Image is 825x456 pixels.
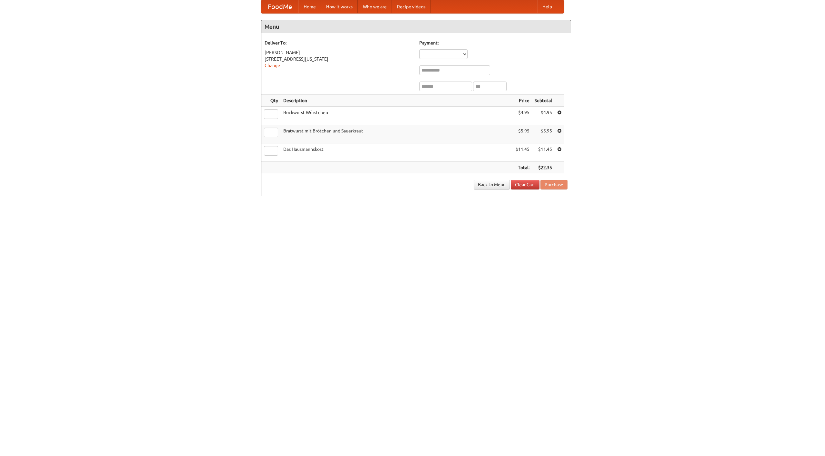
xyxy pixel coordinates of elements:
[537,0,557,13] a: Help
[540,180,568,189] button: Purchase
[261,20,571,33] h4: Menu
[513,143,532,162] td: $11.45
[513,107,532,125] td: $4.95
[513,95,532,107] th: Price
[532,162,555,174] th: $22.35
[474,180,510,189] a: Back to Menu
[261,0,298,13] a: FoodMe
[281,143,513,162] td: Das Hausmannskost
[281,125,513,143] td: Bratwurst mit Brötchen und Sauerkraut
[265,40,413,46] h5: Deliver To:
[532,125,555,143] td: $5.95
[513,125,532,143] td: $5.95
[419,40,568,46] h5: Payment:
[265,63,280,68] a: Change
[298,0,321,13] a: Home
[532,143,555,162] td: $11.45
[511,180,539,189] a: Clear Cart
[392,0,431,13] a: Recipe videos
[265,56,413,62] div: [STREET_ADDRESS][US_STATE]
[532,95,555,107] th: Subtotal
[281,95,513,107] th: Description
[532,107,555,125] td: $4.95
[261,95,281,107] th: Qty
[513,162,532,174] th: Total:
[265,49,413,56] div: [PERSON_NAME]
[281,107,513,125] td: Bockwurst Würstchen
[358,0,392,13] a: Who we are
[321,0,358,13] a: How it works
